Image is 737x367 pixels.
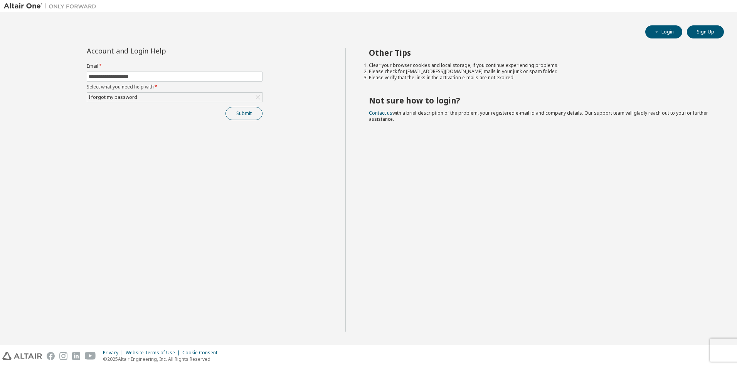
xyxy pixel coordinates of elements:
li: Please check for [EMAIL_ADDRESS][DOMAIN_NAME] mails in your junk or spam folder. [369,68,710,75]
label: Email [87,63,262,69]
div: I forgot my password [87,93,262,102]
div: Privacy [103,350,126,356]
label: Select what you need help with [87,84,262,90]
div: Account and Login Help [87,48,227,54]
div: Cookie Consent [182,350,222,356]
img: altair_logo.svg [2,352,42,360]
img: youtube.svg [85,352,96,360]
img: facebook.svg [47,352,55,360]
li: Please verify that the links in the activation e-mails are not expired. [369,75,710,81]
a: Contact us [369,110,392,116]
h2: Other Tips [369,48,710,58]
img: linkedin.svg [72,352,80,360]
button: Submit [225,107,262,120]
div: Website Terms of Use [126,350,182,356]
div: I forgot my password [87,93,138,102]
img: instagram.svg [59,352,67,360]
img: Altair One [4,2,100,10]
h2: Not sure how to login? [369,95,710,105]
button: Login [645,25,682,38]
button: Sign Up [687,25,724,38]
p: © 2025 Altair Engineering, Inc. All Rights Reserved. [103,356,222,362]
li: Clear your browser cookies and local storage, if you continue experiencing problems. [369,62,710,68]
span: with a brief description of the problem, your registered e-mail id and company details. Our suppo... [369,110,708,122]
